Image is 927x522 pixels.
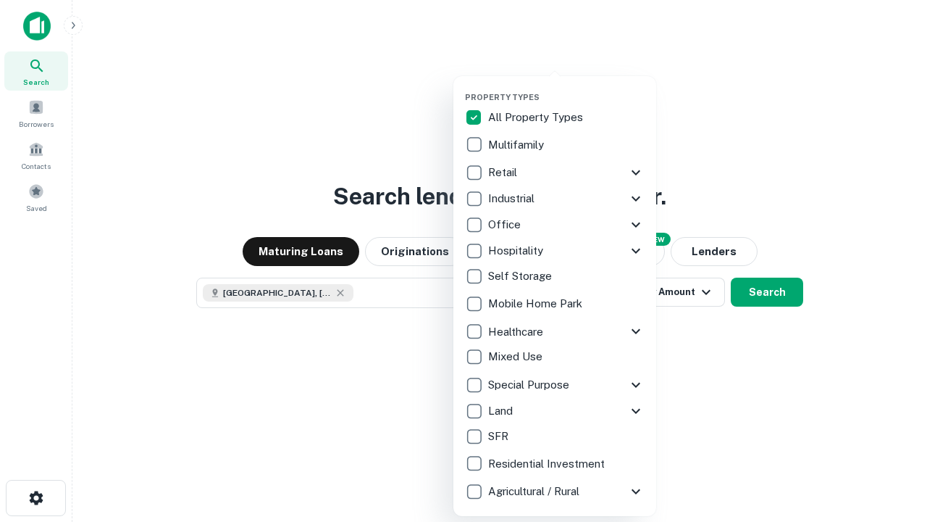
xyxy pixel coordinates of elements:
div: Land [465,398,645,424]
p: All Property Types [488,109,586,126]
p: Mixed Use [488,348,545,365]
p: Retail [488,164,520,181]
div: Hospitality [465,238,645,264]
div: Office [465,212,645,238]
div: Special Purpose [465,372,645,398]
div: Retail [465,159,645,186]
div: Industrial [465,186,645,212]
p: Hospitality [488,242,546,260]
div: Agricultural / Rural [465,478,645,505]
span: Property Types [465,93,540,101]
p: Self Storage [488,268,555,285]
p: Healthcare [488,323,546,341]
p: SFR [488,428,511,445]
p: Multifamily [488,136,547,154]
div: Healthcare [465,318,645,344]
p: Residential Investment [488,455,608,473]
iframe: Chat Widget [855,406,927,476]
p: Special Purpose [488,376,572,394]
p: Mobile Home Park [488,295,585,312]
p: Industrial [488,190,537,207]
p: Agricultural / Rural [488,483,582,500]
p: Office [488,216,524,233]
p: Land [488,402,516,420]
